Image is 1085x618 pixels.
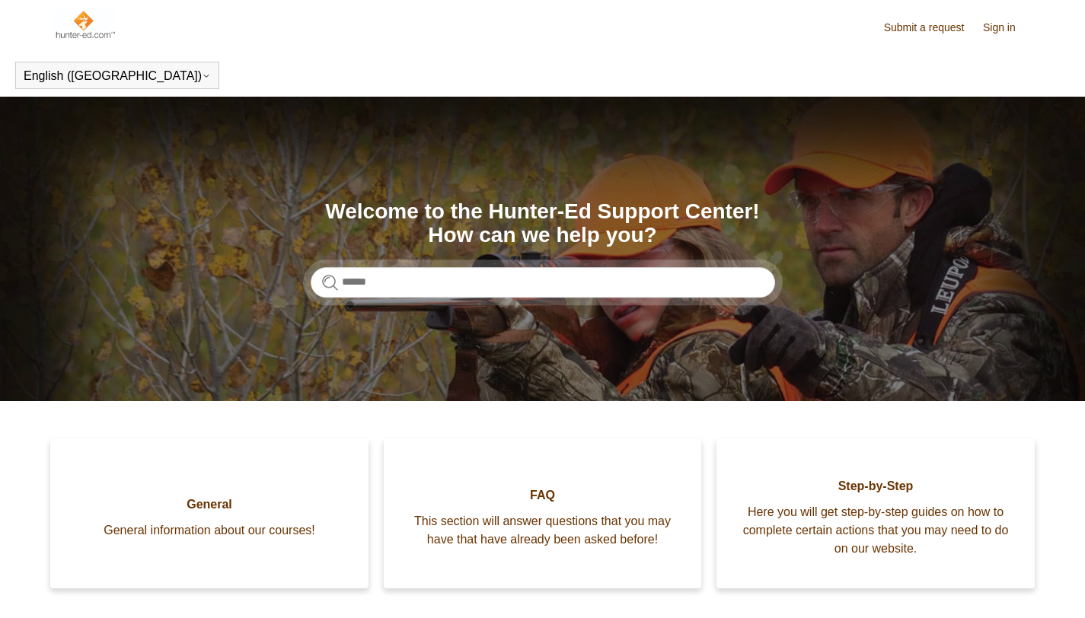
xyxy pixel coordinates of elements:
[407,512,679,549] span: This section will answer questions that you may have that have already been asked before!
[716,439,1035,588] a: Step-by-Step Here you will get step-by-step guides on how to complete certain actions that you ma...
[73,521,346,540] span: General information about our courses!
[311,200,775,247] h1: Welcome to the Hunter-Ed Support Center! How can we help you?
[983,20,1031,36] a: Sign in
[884,20,980,36] a: Submit a request
[311,267,775,298] input: Search
[24,69,211,83] button: English ([GEOGRAPHIC_DATA])
[739,503,1012,558] span: Here you will get step-by-step guides on how to complete certain actions that you may need to do ...
[739,477,1012,495] span: Step-by-Step
[54,9,116,40] img: Hunter-Ed Help Center home page
[407,486,679,505] span: FAQ
[73,495,346,514] span: General
[50,439,369,588] a: General General information about our courses!
[384,439,702,588] a: FAQ This section will answer questions that you may have that have already been asked before!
